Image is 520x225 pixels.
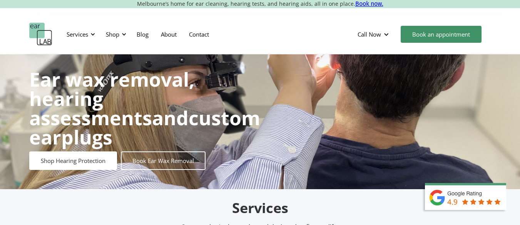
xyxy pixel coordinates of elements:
h1: and [29,70,260,147]
a: Book an appointment [401,26,482,43]
strong: Ear wax removal, hearing assessments [29,66,194,131]
div: Shop [106,30,119,38]
strong: custom earplugs [29,105,260,150]
a: Contact [183,23,215,45]
a: home [29,23,52,46]
a: About [155,23,183,45]
div: Services [67,30,88,38]
a: Blog [130,23,155,45]
a: Shop Hearing Protection [29,151,117,170]
h2: Services [79,199,441,217]
div: Shop [101,23,129,46]
div: Call Now [358,30,381,38]
div: Services [62,23,97,46]
div: Call Now [351,23,397,46]
a: Book Ear Wax Removal [121,151,206,170]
